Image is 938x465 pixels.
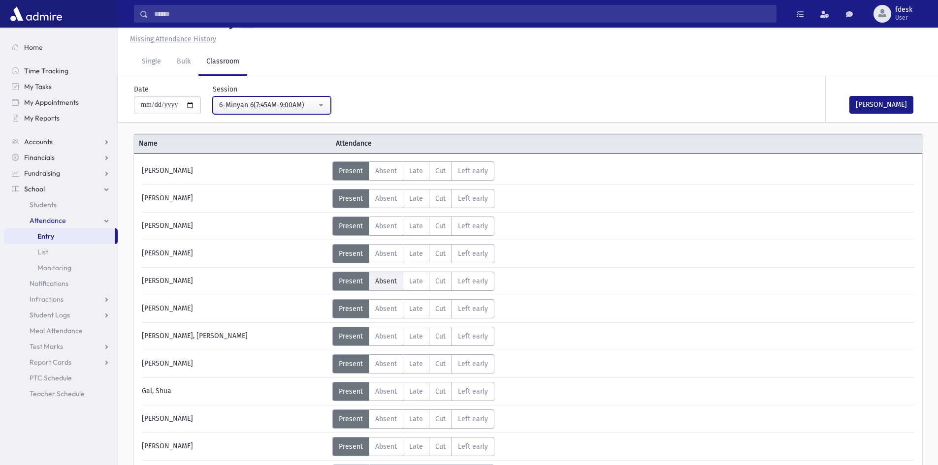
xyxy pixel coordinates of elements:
a: Financials [4,150,118,165]
span: Left early [458,387,488,396]
div: 6-Minyan 6(7:45AM-9:00AM) [219,100,317,110]
span: Absent [375,360,397,368]
span: Absent [375,415,397,423]
span: Left early [458,167,488,175]
span: Students [30,200,57,209]
span: Test Marks [30,342,63,351]
a: Report Cards [4,354,118,370]
div: [PERSON_NAME], [PERSON_NAME] [137,327,332,346]
a: List [4,244,118,260]
span: Entry [37,232,54,241]
span: Cut [435,249,446,258]
a: My Appointments [4,94,118,110]
a: Fundraising [4,165,118,181]
span: Infractions [30,295,64,304]
span: Late [409,194,423,203]
a: Entry [4,228,115,244]
span: Left early [458,222,488,230]
span: Left early [458,332,488,341]
span: Present [339,415,363,423]
span: Absent [375,194,397,203]
span: Late [409,387,423,396]
span: fdesk [895,6,912,14]
span: Left early [458,360,488,368]
span: Absent [375,222,397,230]
span: Fundraising [24,169,60,178]
span: User [895,14,912,22]
div: AttTypes [332,299,494,318]
span: Present [339,360,363,368]
a: Infractions [4,291,118,307]
div: [PERSON_NAME] [137,189,332,208]
div: [PERSON_NAME] [137,161,332,181]
span: Left early [458,415,488,423]
span: Absent [375,277,397,285]
div: [PERSON_NAME] [137,272,332,291]
span: Left early [458,305,488,313]
span: Absent [375,442,397,451]
a: Students [4,197,118,213]
a: My Reports [4,110,118,126]
div: [PERSON_NAME] [137,354,332,373]
span: Cut [435,360,446,368]
span: Cut [435,442,446,451]
span: Cut [435,305,446,313]
u: Missing Attendance History [130,35,216,43]
span: Cut [435,415,446,423]
span: Left early [458,277,488,285]
span: My Tasks [24,82,52,91]
span: My Appointments [24,98,79,107]
div: [PERSON_NAME] [137,244,332,263]
span: Accounts [24,137,53,146]
a: Monitoring [4,260,118,276]
span: PTC Schedule [30,373,72,382]
div: AttTypes [332,437,494,456]
a: Accounts [4,134,118,150]
span: Absent [375,305,397,313]
div: [PERSON_NAME] [137,409,332,429]
a: Teacher Schedule [4,386,118,402]
span: Late [409,222,423,230]
span: Left early [458,194,488,203]
span: Late [409,442,423,451]
span: Present [339,387,363,396]
span: Late [409,249,423,258]
span: Present [339,222,363,230]
span: Cut [435,387,446,396]
span: Left early [458,249,488,258]
div: [PERSON_NAME] [137,217,332,236]
div: Gal, Shua [137,382,332,401]
label: Session [213,84,237,94]
span: Attendance [331,138,528,149]
span: Late [409,277,423,285]
span: Student Logs [30,310,70,319]
a: Home [4,39,118,55]
span: Present [339,305,363,313]
span: Cut [435,332,446,341]
span: Present [339,332,363,341]
span: Late [409,360,423,368]
span: Meal Attendance [30,326,83,335]
div: AttTypes [332,327,494,346]
span: Present [339,277,363,285]
a: Notifications [4,276,118,291]
span: Financials [24,153,55,162]
a: PTC Schedule [4,370,118,386]
span: Left early [458,442,488,451]
span: Cut [435,194,446,203]
span: Cut [435,222,446,230]
span: Name [134,138,331,149]
span: Present [339,167,363,175]
a: Missing Attendance History [126,35,216,43]
button: 6-Minyan 6(7:45AM-9:00AM) [213,96,331,114]
div: [PERSON_NAME] [137,437,332,456]
div: AttTypes [332,189,494,208]
span: Teacher Schedule [30,389,85,398]
input: Search [148,5,776,23]
span: Absent [375,387,397,396]
span: Notifications [30,279,68,288]
a: School [4,181,118,197]
a: Single [134,48,169,76]
span: Cut [435,167,446,175]
span: My Reports [24,114,60,123]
